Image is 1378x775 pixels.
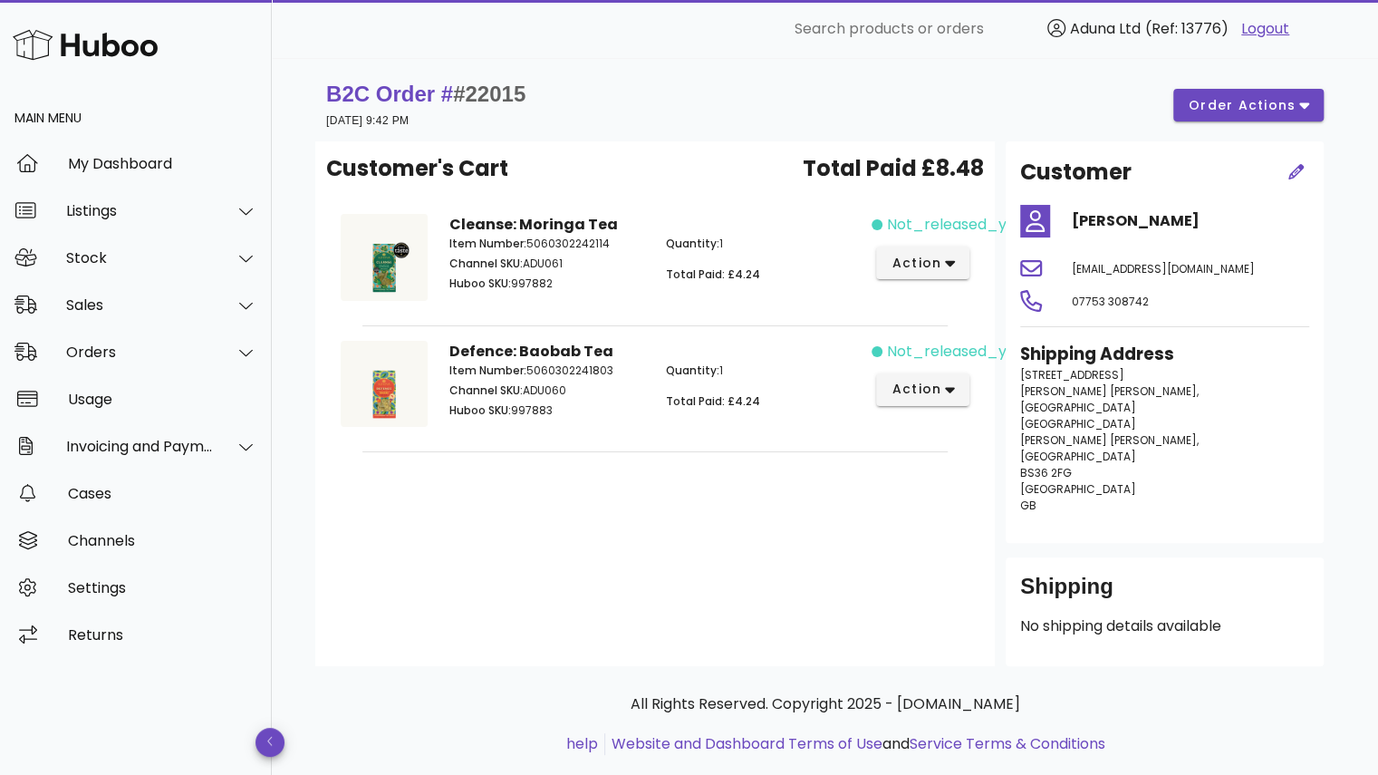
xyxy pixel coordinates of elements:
[66,249,214,266] div: Stock
[449,256,523,271] span: Channel SKU:
[666,363,719,378] span: Quantity:
[1020,481,1136,497] span: [GEOGRAPHIC_DATA]
[449,383,523,398] span: Channel SKU:
[330,693,1320,715] p: All Rights Reserved. Copyright 2025 - [DOMAIN_NAME]
[891,254,941,273] span: action
[68,626,257,644] div: Returns
[68,532,257,549] div: Channels
[326,114,409,127] small: [DATE] 9:42 PM
[449,276,644,292] p: 997882
[566,733,598,754] a: help
[1188,96,1296,115] span: order actions
[612,733,882,754] a: Website and Dashboard Terms of Use
[326,152,508,185] span: Customer's Cart
[1173,89,1324,121] button: order actions
[449,276,511,291] span: Huboo SKU:
[1020,572,1309,615] div: Shipping
[341,214,428,301] img: Product Image
[449,402,644,419] p: 997883
[449,236,644,252] p: 5060302242114
[605,733,1105,755] li: and
[68,155,257,172] div: My Dashboard
[1072,261,1255,276] span: [EMAIL_ADDRESS][DOMAIN_NAME]
[453,82,525,106] span: #22015
[341,341,428,428] img: Product Image
[1020,156,1132,189] h2: Customer
[910,733,1105,754] a: Service Terms & Conditions
[1070,18,1141,39] span: Aduna Ltd
[876,373,969,406] button: action
[449,402,511,418] span: Huboo SKU:
[326,82,525,106] strong: B2C Order #
[449,214,618,235] strong: Cleanse: Moringa Tea
[803,152,984,185] span: Total Paid £8.48
[666,236,719,251] span: Quantity:
[666,393,760,409] span: Total Paid: £4.24
[13,25,158,64] img: Huboo Logo
[68,391,257,408] div: Usage
[66,344,214,361] div: Orders
[1020,615,1309,637] p: No shipping details available
[66,202,214,219] div: Listings
[886,341,1021,363] span: not_released_yet
[1072,210,1309,232] h4: [PERSON_NAME]
[1020,416,1136,431] span: [GEOGRAPHIC_DATA]
[449,256,644,272] p: ADU061
[666,266,760,282] span: Total Paid: £4.24
[449,363,526,378] span: Item Number:
[876,247,969,279] button: action
[449,363,644,379] p: 5060302241803
[1145,18,1229,39] span: (Ref: 13776)
[1241,18,1289,40] a: Logout
[891,380,941,399] span: action
[886,214,1021,236] span: not_released_yet
[1020,367,1124,383] span: [STREET_ADDRESS]
[1020,432,1199,464] span: [PERSON_NAME] [PERSON_NAME], [GEOGRAPHIC_DATA]
[1020,465,1072,480] span: BS36 2FG
[1020,383,1199,415] span: [PERSON_NAME] [PERSON_NAME], [GEOGRAPHIC_DATA]
[1020,342,1309,367] h3: Shipping Address
[666,236,861,252] p: 1
[449,383,644,399] p: ADU060
[68,579,257,596] div: Settings
[449,236,526,251] span: Item Number:
[68,485,257,502] div: Cases
[449,341,613,362] strong: Defence: Baobab Tea
[666,363,861,379] p: 1
[1072,294,1149,309] span: 07753 308742
[66,296,214,314] div: Sales
[1020,498,1036,513] span: GB
[66,438,214,455] div: Invoicing and Payments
